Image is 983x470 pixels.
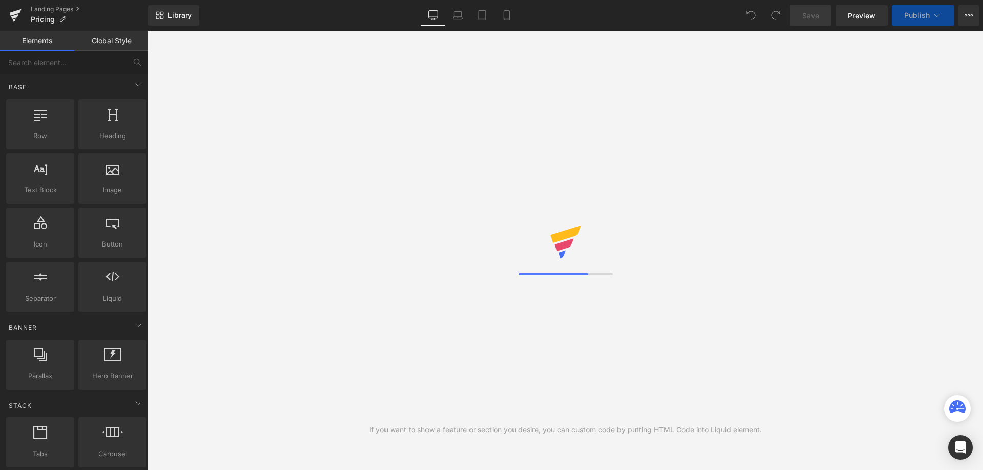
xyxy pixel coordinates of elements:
div: If you want to show a feature or section you desire, you can custom code by putting HTML Code int... [369,424,762,435]
span: Carousel [81,449,143,459]
a: Preview [836,5,888,26]
span: Save [802,10,819,21]
span: Row [9,130,71,141]
button: Undo [741,5,761,26]
a: Desktop [421,5,445,26]
span: Preview [848,10,875,21]
a: Landing Pages [31,5,148,13]
span: Stack [8,400,33,410]
a: Global Style [74,31,148,51]
a: Tablet [470,5,495,26]
a: Laptop [445,5,470,26]
a: New Library [148,5,199,26]
span: Parallax [9,371,71,382]
button: Redo [765,5,786,26]
button: Publish [892,5,954,26]
button: More [958,5,979,26]
span: Heading [81,130,143,141]
span: Hero Banner [81,371,143,382]
span: Button [81,239,143,250]
span: Text Block [9,185,71,195]
span: Separator [9,293,71,304]
span: Icon [9,239,71,250]
span: Banner [8,323,38,332]
span: Image [81,185,143,195]
span: Liquid [81,293,143,304]
span: Tabs [9,449,71,459]
div: Open Intercom Messenger [948,435,973,460]
span: Publish [904,11,930,19]
a: Mobile [495,5,519,26]
span: Pricing [31,15,55,24]
span: Library [168,11,192,20]
span: Base [8,82,28,92]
